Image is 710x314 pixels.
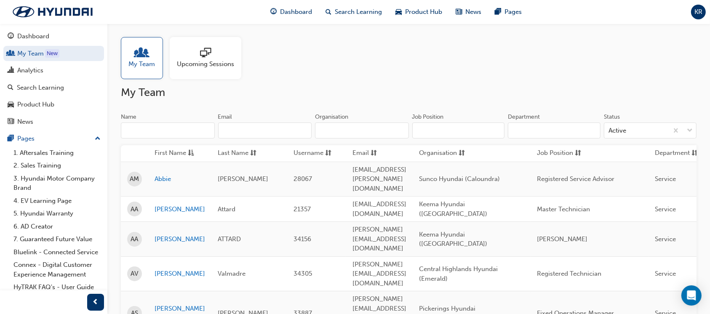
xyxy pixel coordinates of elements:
[129,59,155,69] span: My Team
[10,220,104,233] a: 6. AD Creator
[10,233,104,246] a: 7. Guaranteed Future Value
[352,261,406,287] span: [PERSON_NAME][EMAIL_ADDRESS][DOMAIN_NAME]
[218,175,268,183] span: [PERSON_NAME]
[315,113,348,121] div: Organisation
[495,7,501,17] span: pages-icon
[294,270,312,277] span: 34305
[155,234,205,244] a: [PERSON_NAME]
[389,3,449,21] a: car-iconProduct Hub
[270,7,277,17] span: guage-icon
[121,86,697,99] h2: My Team
[218,122,312,138] input: Email
[121,37,170,79] a: My Team
[95,133,101,144] span: up-icon
[8,84,13,92] span: search-icon
[10,172,104,194] a: 3. Hyundai Motor Company Brand
[655,148,701,159] button: Departmentsorting-icon
[352,166,406,192] span: [EMAIL_ADDRESS][PERSON_NAME][DOMAIN_NAME]
[177,59,234,69] span: Upcoming Sessions
[188,148,194,159] span: asc-icon
[136,48,147,59] span: people-icon
[419,265,498,282] span: Central Highlands Hyundai (Emerald)
[93,297,99,308] span: prev-icon
[45,49,59,58] div: Tooltip anchor
[155,269,205,279] a: [PERSON_NAME]
[10,207,104,220] a: 5. Hyundai Warranty
[8,67,14,75] span: chart-icon
[419,231,487,248] span: Keema Hyundai ([GEOGRAPHIC_DATA])
[8,135,14,143] span: pages-icon
[3,46,104,61] a: My Team
[3,114,104,130] a: News
[537,270,601,277] span: Registered Technician
[10,194,104,208] a: 4. EV Learning Page
[405,7,442,17] span: Product Hub
[131,205,139,214] span: AA
[294,148,340,159] button: Usernamesorting-icon
[456,7,462,17] span: news-icon
[121,113,136,121] div: Name
[604,113,620,121] div: Status
[412,122,505,138] input: Job Position
[155,148,186,159] span: First Name
[419,175,500,183] span: Sunco Hyundai (Caloundra)
[155,148,201,159] button: First Nameasc-icon
[691,148,698,159] span: sorting-icon
[465,7,481,17] span: News
[4,3,101,21] img: Trak
[371,148,377,159] span: sorting-icon
[10,246,104,259] a: Bluelink - Connected Service
[131,234,139,244] span: AA
[121,122,215,138] input: Name
[250,148,256,159] span: sorting-icon
[17,32,49,41] div: Dashboard
[10,258,104,281] a: Connex - Digital Customer Experience Management
[537,148,583,159] button: Job Positionsorting-icon
[325,148,331,159] span: sorting-icon
[352,226,406,252] span: [PERSON_NAME][EMAIL_ADDRESS][DOMAIN_NAME]
[17,100,54,109] div: Product Hub
[8,50,14,58] span: people-icon
[459,148,465,159] span: sorting-icon
[655,205,676,213] span: Service
[155,205,205,214] a: [PERSON_NAME]
[170,37,248,79] a: Upcoming Sessions
[280,7,312,17] span: Dashboard
[155,174,205,184] a: Abbie
[294,148,323,159] span: Username
[419,200,487,218] span: Keema Hyundai ([GEOGRAPHIC_DATA])
[3,131,104,146] button: Pages
[694,7,702,17] span: KR
[3,80,104,96] a: Search Learning
[17,117,33,127] div: News
[10,159,104,172] a: 2. Sales Training
[352,148,369,159] span: Email
[315,122,409,138] input: Organisation
[575,148,581,159] span: sorting-icon
[131,269,139,279] span: AV
[326,7,331,17] span: search-icon
[488,3,528,21] a: pages-iconPages
[537,235,587,243] span: [PERSON_NAME]
[609,126,626,136] div: Active
[655,175,676,183] span: Service
[218,148,264,159] button: Last Namesorting-icon
[681,285,702,306] div: Open Intercom Messenger
[335,7,382,17] span: Search Learning
[264,3,319,21] a: guage-iconDashboard
[294,205,311,213] span: 21357
[218,205,235,213] span: Attard
[508,122,601,138] input: Department
[537,175,614,183] span: Registered Service Advisor
[3,63,104,78] a: Analytics
[294,235,311,243] span: 34156
[537,148,573,159] span: Job Position
[537,205,590,213] span: Master Technician
[655,270,676,277] span: Service
[352,200,406,218] span: [EMAIL_ADDRESS][DOMAIN_NAME]
[3,97,104,112] a: Product Hub
[655,235,676,243] span: Service
[419,148,457,159] span: Organisation
[17,134,35,144] div: Pages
